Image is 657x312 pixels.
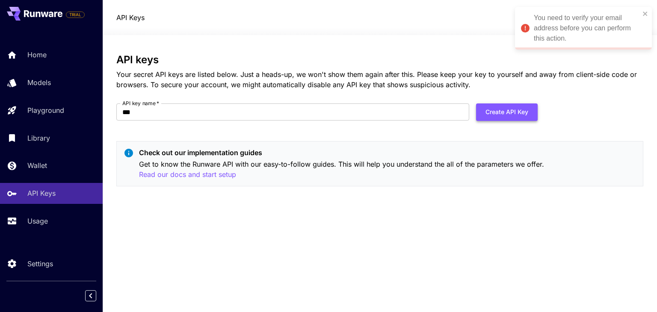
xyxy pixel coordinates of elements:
p: Library [27,133,50,143]
a: API Keys [116,12,145,23]
p: Playground [27,105,64,115]
button: Collapse sidebar [85,290,96,301]
p: Check out our implementation guides [139,147,636,158]
p: Wallet [27,160,47,171]
span: TRIAL [66,12,84,18]
h3: API keys [116,54,643,66]
button: close [642,10,648,17]
label: API key name [122,100,159,107]
div: Collapse sidebar [92,288,103,303]
p: Get to know the Runware API with our easy-to-follow guides. This will help you understand the all... [139,159,636,180]
nav: breadcrumb [116,12,145,23]
p: Models [27,77,51,88]
p: Settings [27,259,53,269]
p: Home [27,50,47,60]
span: Add your payment card to enable full platform functionality. [66,9,85,20]
div: You need to verify your email address before you can perform this action. [534,13,640,44]
button: Read our docs and start setup [139,169,236,180]
p: Usage [27,216,48,226]
p: Your secret API keys are listed below. Just a heads-up, we won't show them again after this. Plea... [116,69,643,90]
p: API Keys [27,188,56,198]
button: Create API Key [476,103,538,121]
